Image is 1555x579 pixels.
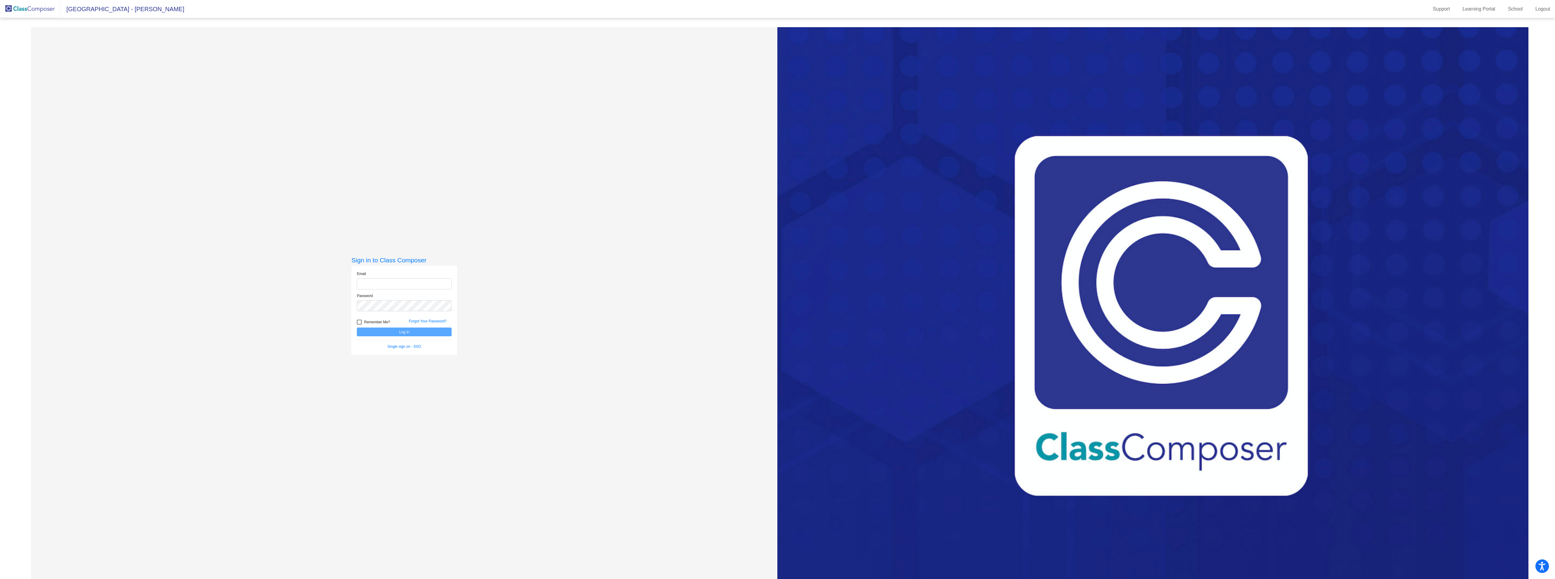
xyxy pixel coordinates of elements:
div: Your application session has been on for too long. Please login again to continue working. [687,277,869,295]
label: Password [357,293,373,299]
button: Log In [357,328,452,336]
button: Ok [767,301,785,313]
h2: Login Alert [687,263,869,272]
a: Support [1428,4,1455,14]
span: Remember Me? [364,318,390,326]
a: Single sign on - SSO [388,344,421,349]
a: Learning Portal [1458,4,1500,14]
a: School [1503,4,1528,14]
label: Email [357,271,366,277]
a: Forgot Your Password? [409,319,446,323]
span: [GEOGRAPHIC_DATA] - [PERSON_NAME] [60,4,184,14]
a: Logout [1531,4,1555,14]
h3: Sign in to Class Composer [351,256,457,264]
